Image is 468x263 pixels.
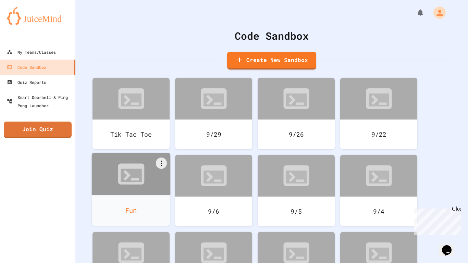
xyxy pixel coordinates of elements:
div: My Teams/Classes [7,48,56,56]
div: My Notifications [404,7,426,18]
a: Tik Tac Toe [93,78,170,149]
img: logo-orange.svg [7,7,69,25]
div: 9/4 [340,197,417,226]
div: Quiz Reports [7,78,46,86]
a: 9/6 [175,155,252,226]
div: Chat with us now!Close [3,3,47,43]
div: 9/22 [340,120,417,149]
div: 9/6 [175,197,252,226]
a: 9/4 [340,155,417,226]
div: Fun [92,195,171,226]
a: Join Quiz [4,122,72,138]
a: 9/5 [258,155,335,226]
div: 9/26 [258,120,335,149]
a: Create New Sandbox [227,52,316,70]
div: Smart Doorbell & Ping Pong Launcher [7,93,73,110]
a: Fun [92,153,171,226]
div: Code Sandbox [93,28,451,43]
a: 9/29 [175,78,252,149]
a: 9/22 [340,78,417,149]
div: 9/29 [175,120,252,149]
div: My Account [426,5,447,21]
div: Code Sandbox [7,63,46,71]
div: Tik Tac Toe [93,120,170,149]
div: 9/5 [258,197,335,226]
iframe: chat widget [411,206,461,235]
a: 9/26 [258,78,335,149]
iframe: chat widget [439,236,461,256]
